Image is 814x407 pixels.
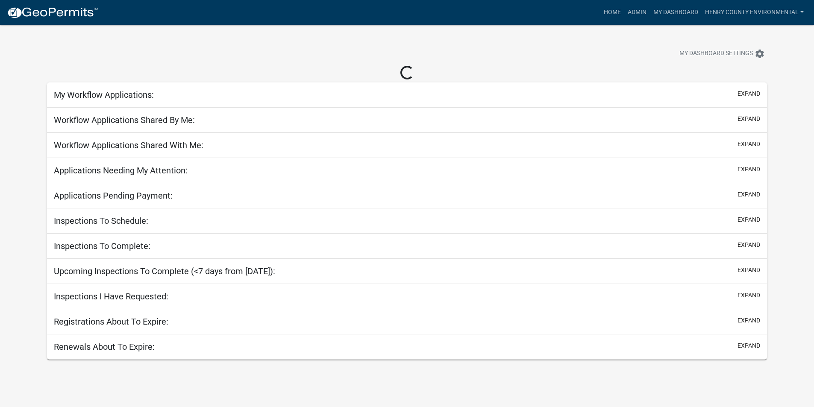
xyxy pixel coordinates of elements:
button: expand [738,240,760,249]
i: settings [755,49,765,59]
h5: Inspections To Schedule: [54,216,148,226]
h5: Upcoming Inspections To Complete (<7 days from [DATE]): [54,266,275,276]
h5: Renewals About To Expire: [54,342,155,352]
a: Admin [624,4,650,20]
button: expand [738,266,760,275]
button: expand [738,341,760,350]
h5: Workflow Applications Shared With Me: [54,140,203,150]
button: expand [738,291,760,300]
a: My Dashboard [650,4,702,20]
h5: Inspections To Complete: [54,241,150,251]
h5: Registrations About To Expire: [54,316,168,327]
button: expand [738,190,760,199]
button: expand [738,165,760,174]
button: expand [738,114,760,123]
button: expand [738,316,760,325]
h5: Inspections I Have Requested: [54,291,168,302]
span: My Dashboard Settings [679,49,753,59]
button: My Dashboard Settingssettings [673,45,772,62]
a: Henry County Environmental [702,4,807,20]
a: Home [600,4,624,20]
h5: Applications Pending Payment: [54,190,173,201]
button: expand [738,140,760,149]
h5: My Workflow Applications: [54,90,154,100]
h5: Applications Needing My Attention: [54,165,188,176]
h5: Workflow Applications Shared By Me: [54,115,195,125]
button: expand [738,89,760,98]
button: expand [738,215,760,224]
